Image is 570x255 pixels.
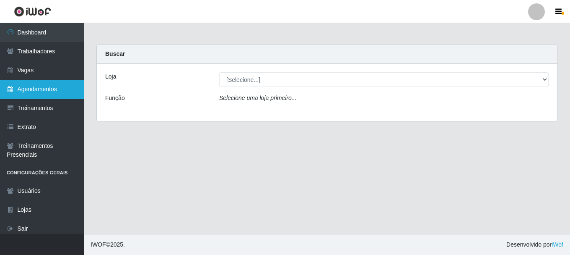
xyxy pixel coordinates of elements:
img: CoreUI Logo [14,6,51,17]
i: Selecione uma loja primeiro... [219,95,296,101]
span: IWOF [91,241,106,248]
strong: Buscar [105,50,125,57]
a: iWof [552,241,563,248]
span: © 2025 . [91,240,125,249]
label: Loja [105,72,116,81]
label: Função [105,94,125,103]
span: Desenvolvido por [506,240,563,249]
